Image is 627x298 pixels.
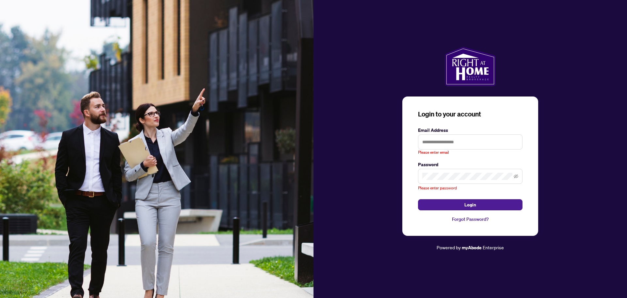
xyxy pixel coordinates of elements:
[418,185,457,190] span: Please enter password
[445,47,495,86] img: ma-logo
[418,216,522,223] a: Forgot Password?
[418,110,522,119] h3: Login to your account
[418,149,449,156] span: Please enter email
[418,127,522,134] label: Email Address
[437,244,461,250] span: Powered by
[483,244,504,250] span: Enterprise
[464,200,476,210] span: Login
[514,174,518,179] span: eye-invisible
[418,161,522,168] label: Password
[511,138,519,146] keeper-lock: Open Keeper Popup
[462,244,482,251] a: myAbode
[418,199,522,210] button: Login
